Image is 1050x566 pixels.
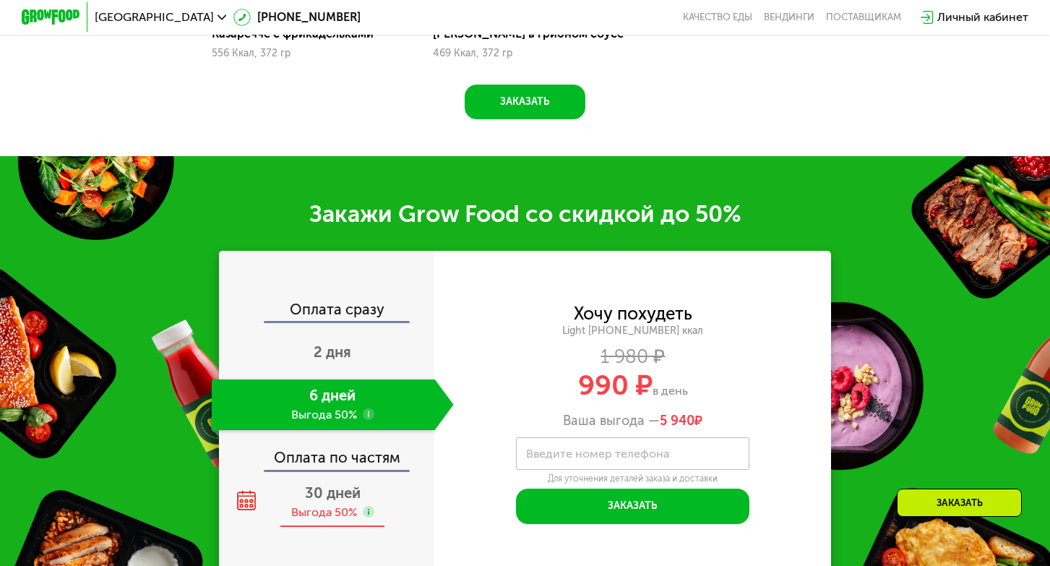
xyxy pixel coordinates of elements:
button: Заказать [465,85,586,119]
div: 1 980 ₽ [434,348,831,364]
div: Оплата по частям [220,436,435,469]
div: Выгода 50% [291,505,357,520]
div: Ваша выгода — [434,413,831,429]
div: Хочу похудеть [574,306,692,322]
span: 5 940 [660,413,694,429]
div: 469 Ккал, 372 гр [433,48,618,59]
span: [GEOGRAPHIC_DATA] [95,12,214,23]
a: Качество еды [683,12,752,23]
span: ₽ [660,413,702,429]
div: Личный кабинет [937,9,1028,26]
div: Для уточнения деталей заказа и доставки [516,473,749,485]
div: Заказать [897,489,1022,517]
a: [PHONE_NUMBER] [233,9,360,26]
div: поставщикам [826,12,901,23]
a: Вендинги [764,12,814,23]
span: 30 дней [305,484,361,502]
div: Оплата сразу [220,302,435,321]
span: в день [653,384,688,398]
span: 990 ₽ [578,369,653,402]
div: 556 Ккал, 372 гр [212,48,397,59]
label: Введите номер телефона [526,450,669,458]
div: Light [PHONE_NUMBER] ккал [434,325,831,338]
button: Заказать [516,489,749,523]
span: 2 дня [314,343,351,361]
